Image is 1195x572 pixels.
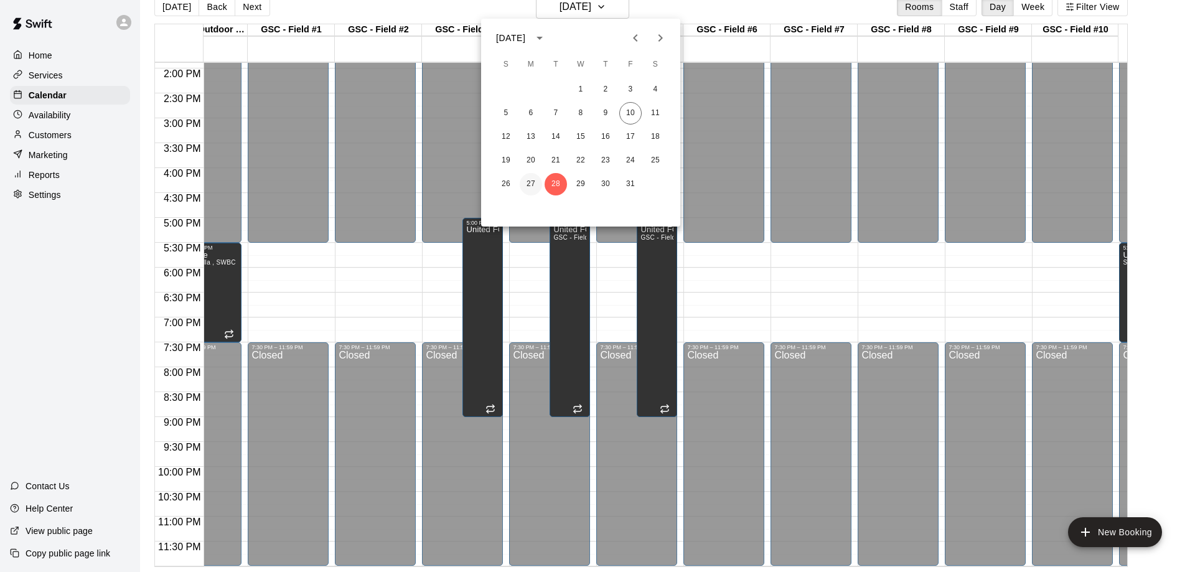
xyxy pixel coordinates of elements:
[520,52,542,77] span: Monday
[495,52,517,77] span: Sunday
[619,78,642,101] button: 3
[644,126,667,148] button: 18
[545,173,567,195] button: 28
[619,52,642,77] span: Friday
[529,27,550,49] button: calendar view is open, switch to year view
[594,52,617,77] span: Thursday
[594,149,617,172] button: 23
[545,52,567,77] span: Tuesday
[569,126,592,148] button: 15
[495,102,517,124] button: 5
[644,149,667,172] button: 25
[569,149,592,172] button: 22
[594,126,617,148] button: 16
[623,26,648,50] button: Previous month
[648,26,673,50] button: Next month
[545,102,567,124] button: 7
[496,32,525,45] div: [DATE]
[520,173,542,195] button: 27
[569,52,592,77] span: Wednesday
[569,102,592,124] button: 8
[520,102,542,124] button: 6
[644,102,667,124] button: 11
[594,78,617,101] button: 2
[594,173,617,195] button: 30
[495,149,517,172] button: 19
[619,102,642,124] button: 10
[594,102,617,124] button: 9
[495,173,517,195] button: 26
[569,78,592,101] button: 1
[619,149,642,172] button: 24
[569,173,592,195] button: 29
[520,149,542,172] button: 20
[644,52,667,77] span: Saturday
[619,126,642,148] button: 17
[495,126,517,148] button: 12
[545,149,567,172] button: 21
[644,78,667,101] button: 4
[545,126,567,148] button: 14
[520,126,542,148] button: 13
[619,173,642,195] button: 31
